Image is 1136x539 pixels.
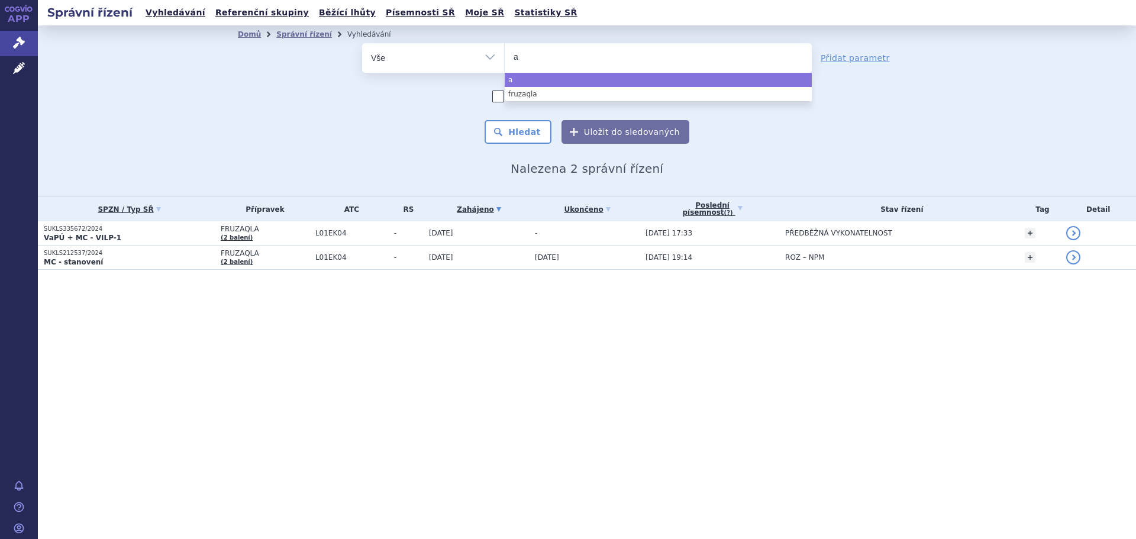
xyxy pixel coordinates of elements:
[309,197,388,221] th: ATC
[429,201,529,218] a: Zahájeno
[821,52,890,64] a: Přidat parametr
[44,234,121,242] strong: VaPÚ + MC - VILP-1
[382,5,459,21] a: Písemnosti SŘ
[315,5,379,21] a: Běžící lhůty
[785,253,824,262] span: ROZ – NPM
[315,229,388,237] span: L01EK04
[238,30,261,38] a: Domů
[1066,226,1080,240] a: detail
[1019,197,1061,221] th: Tag
[535,253,559,262] span: [DATE]
[461,5,508,21] a: Moje SŘ
[44,258,103,266] strong: MC - stanovení
[646,197,779,221] a: Poslednípísemnost(?)
[485,120,551,144] button: Hledat
[221,259,253,265] a: (2 balení)
[44,225,215,233] p: SUKLS335672/2024
[511,162,663,176] span: Nalezena 2 správní řízení
[142,5,209,21] a: Vyhledávání
[505,87,812,101] li: fruzaqla
[394,229,423,237] span: -
[276,30,332,38] a: Správní řízení
[38,4,142,21] h2: Správní řízení
[785,229,892,237] span: PŘEDBĚŽNÁ VYKONATELNOST
[646,253,692,262] span: [DATE] 19:14
[221,249,309,257] span: FRUZAQLA
[221,234,253,241] a: (2 balení)
[212,5,312,21] a: Referenční skupiny
[724,209,733,217] abbr: (?)
[429,253,453,262] span: [DATE]
[394,253,423,262] span: -
[1060,197,1136,221] th: Detail
[215,197,309,221] th: Přípravek
[505,73,812,87] li: a
[779,197,1019,221] th: Stav řízení
[535,201,640,218] a: Ukončeno
[347,25,406,43] li: Vyhledávání
[429,229,453,237] span: [DATE]
[1066,250,1080,264] a: detail
[561,120,689,144] button: Uložit do sledovaných
[646,229,692,237] span: [DATE] 17:33
[511,5,580,21] a: Statistiky SŘ
[315,253,388,262] span: L01EK04
[221,225,309,233] span: FRUZAQLA
[535,229,537,237] span: -
[388,197,423,221] th: RS
[1025,252,1035,263] a: +
[44,249,215,257] p: SUKLS212537/2024
[492,91,682,102] label: Zahrnout [DEMOGRAPHIC_DATA] přípravky
[44,201,215,218] a: SPZN / Typ SŘ
[1025,228,1035,238] a: +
